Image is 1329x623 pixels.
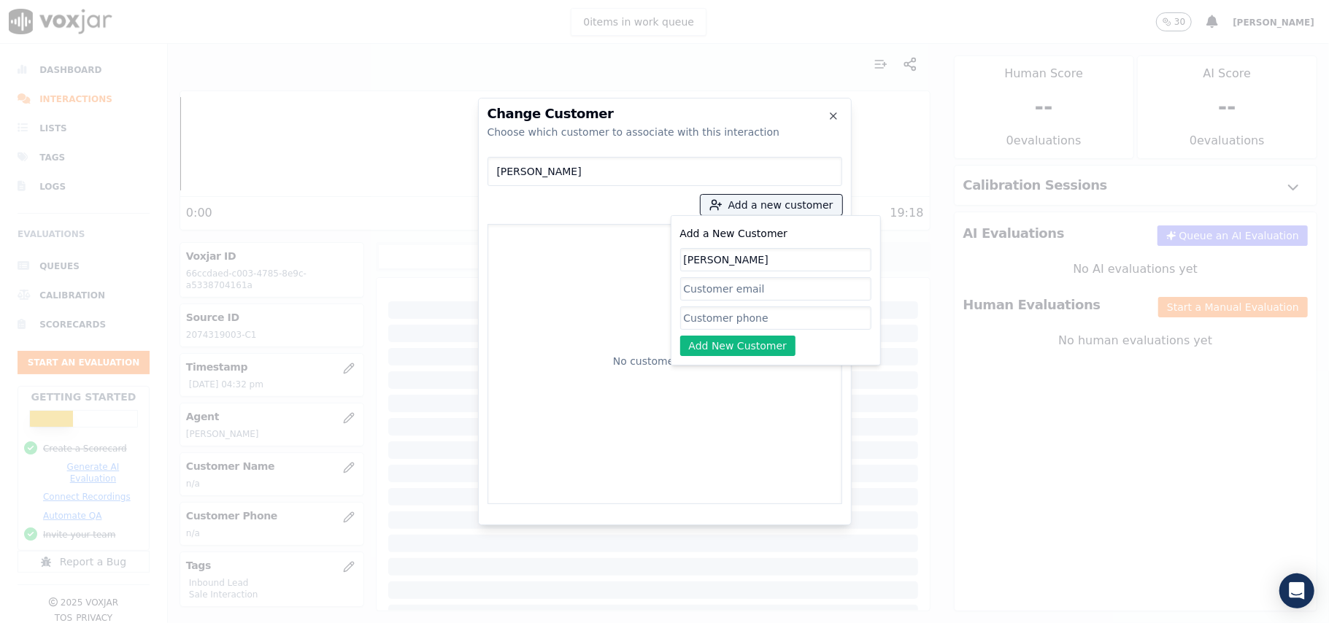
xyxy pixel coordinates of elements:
h2: Change Customer [488,107,842,120]
p: No customers found [613,354,716,368]
div: Open Intercom Messenger [1279,573,1314,608]
button: Add New Customer [680,336,796,356]
label: Add a New Customer [680,228,788,239]
button: Add a new customer [701,195,842,215]
input: Customer name [680,248,871,271]
input: Customer email [680,277,871,301]
div: Choose which customer to associate with this interaction [488,125,842,139]
input: Search Customers [488,157,842,186]
input: Customer phone [680,306,871,330]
